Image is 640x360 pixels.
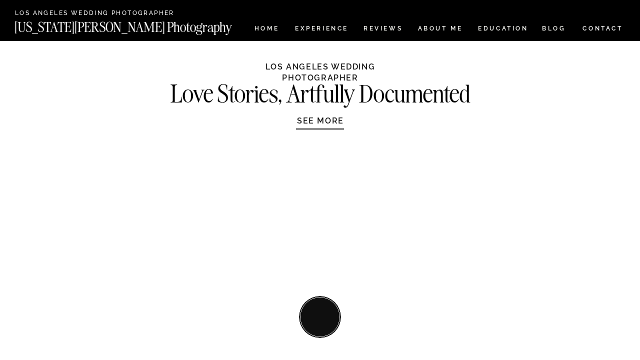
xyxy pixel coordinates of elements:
h2: Love Stories, Artfully Documented [148,82,492,102]
h1: LOS ANGELES WEDDING PHOTOGRAPHER [226,61,414,81]
a: Experience [295,25,347,34]
a: [US_STATE][PERSON_NAME] Photography [14,20,265,29]
a: ABOUT ME [417,25,463,34]
a: REVIEWS [363,25,401,34]
a: SEE MORE [273,115,368,125]
a: HOME [252,25,281,34]
a: EDUCATION [477,25,529,34]
a: CONTACT [582,23,623,34]
a: BLOG [542,25,566,34]
a: Los Angeles Wedding Photographer [15,10,211,17]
